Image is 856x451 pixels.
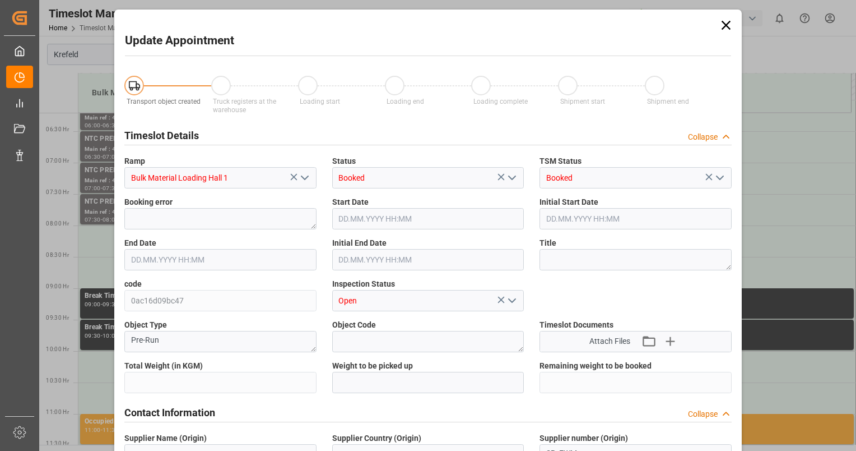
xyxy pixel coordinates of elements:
input: DD.MM.YYYY HH:MM [332,249,524,270]
span: Transport object created [127,98,201,105]
h2: Update Appointment [125,32,234,50]
button: open menu [710,169,727,187]
button: open menu [295,169,312,187]
span: Supplier Name (Origin) [124,432,207,444]
span: Attach Files [589,335,630,347]
span: End Date [124,237,156,249]
h2: Timeslot Details [124,128,199,143]
span: Remaining weight to be booked [539,360,652,372]
span: TSM Status [539,155,581,167]
input: DD.MM.YYYY HH:MM [332,208,524,229]
button: open menu [503,169,520,187]
span: Timeslot Documents [539,319,613,331]
button: open menu [503,292,520,310]
span: Initial End Date [332,237,387,249]
span: Truck registers at the warehouse [213,98,276,114]
input: Type to search/select [124,167,317,188]
span: Title [539,237,556,249]
span: Booking error [124,196,173,208]
span: Shipment start [560,98,605,105]
span: Object Type [124,319,167,331]
span: Object Code [332,319,376,331]
input: Type to search/select [332,167,524,188]
span: Total Weight (in KGM) [124,360,203,372]
span: Status [332,155,356,167]
span: Loading end [387,98,424,105]
span: Ramp [124,155,145,167]
span: Supplier number (Origin) [539,432,628,444]
span: Initial Start Date [539,196,598,208]
span: Loading start [300,98,340,105]
h2: Contact Information [124,405,215,420]
span: Weight to be picked up [332,360,413,372]
span: Inspection Status [332,278,395,290]
input: DD.MM.YYYY HH:MM [124,249,317,270]
textarea: Pre-Run [124,331,317,352]
div: Collapse [688,131,718,143]
input: DD.MM.YYYY HH:MM [539,208,732,229]
span: Loading complete [473,98,528,105]
span: Shipment end [647,98,689,105]
span: Supplier Country (Origin) [332,432,421,444]
span: Start Date [332,196,369,208]
div: Collapse [688,408,718,420]
span: code [124,278,142,290]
